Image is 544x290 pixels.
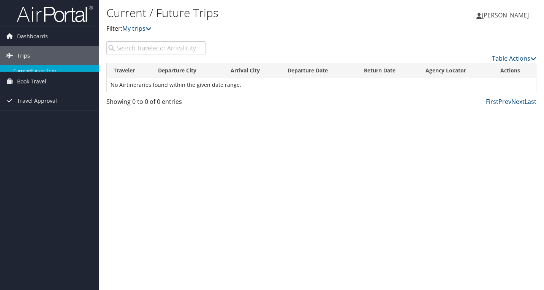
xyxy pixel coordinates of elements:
[151,63,224,78] th: Departure City: activate to sort column ascending
[122,24,152,33] a: My trips
[106,97,206,110] div: Showing 0 to 0 of 0 entries
[357,63,418,78] th: Return Date: activate to sort column ascending
[525,97,536,106] a: Last
[107,63,151,78] th: Traveler: activate to sort column ascending
[476,4,536,27] a: [PERSON_NAME]
[17,91,57,110] span: Travel Approval
[17,5,93,23] img: airportal-logo.png
[482,11,529,19] span: [PERSON_NAME]
[281,63,357,78] th: Departure Date: activate to sort column descending
[486,97,498,106] a: First
[106,5,393,21] h1: Current / Future Trips
[492,54,536,63] a: Table Actions
[511,97,525,106] a: Next
[106,41,206,55] input: Search Traveler or Arrival City
[493,63,536,78] th: Actions
[498,97,511,106] a: Prev
[107,78,536,92] td: No Airtineraries found within the given date range.
[419,63,494,78] th: Agency Locator: activate to sort column ascending
[224,63,281,78] th: Arrival City: activate to sort column ascending
[17,46,30,65] span: Trips
[17,27,48,46] span: Dashboards
[106,24,393,34] p: Filter:
[17,72,46,91] span: Book Travel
